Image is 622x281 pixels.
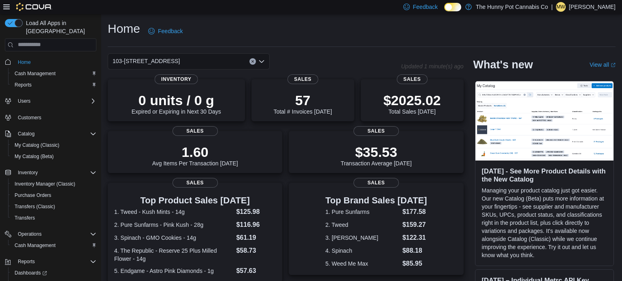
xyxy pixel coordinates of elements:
[236,207,276,217] dd: $125.98
[15,257,96,266] span: Reports
[15,181,75,187] span: Inventory Manager (Classic)
[15,257,38,266] button: Reports
[403,259,427,268] dd: $85.95
[11,179,96,189] span: Inventory Manager (Classic)
[11,190,55,200] a: Purchase Orders
[15,192,51,199] span: Purchase Orders
[108,21,140,37] h1: Home
[236,220,276,230] dd: $116.96
[114,208,233,216] dt: 1. Tweed - Kush Mints - 14g
[354,178,399,188] span: Sales
[288,74,318,84] span: Sales
[326,260,399,268] dt: 5. Weed Me Max
[145,23,186,39] a: Feedback
[8,139,100,151] button: My Catalog (Classic)
[15,70,55,77] span: Cash Management
[8,190,100,201] button: Purchase Orders
[15,153,54,160] span: My Catalog (Beta)
[2,56,100,68] button: Home
[11,140,96,150] span: My Catalog (Classic)
[18,169,38,176] span: Inventory
[11,179,79,189] a: Inventory Manager (Classic)
[341,144,412,167] div: Transaction Average [DATE]
[2,112,100,123] button: Customers
[11,202,96,211] span: Transfers (Classic)
[8,201,100,212] button: Transfers (Classic)
[8,212,100,224] button: Transfers
[15,229,45,239] button: Operations
[11,140,63,150] a: My Catalog (Classic)
[114,267,233,275] dt: 5. Endgame - Astro Pink Diamonds - 1g
[8,151,100,162] button: My Catalog (Beta)
[15,82,32,88] span: Reports
[11,202,58,211] a: Transfers (Classic)
[236,233,276,243] dd: $61.19
[11,190,96,200] span: Purchase Orders
[8,240,100,251] button: Cash Management
[273,92,332,115] div: Total # Invoices [DATE]
[2,228,100,240] button: Operations
[11,213,38,223] a: Transfers
[114,196,276,205] h3: Top Product Sales [DATE]
[556,2,565,12] span: MW
[16,3,52,11] img: Cova
[473,58,533,71] h2: What's new
[158,27,183,35] span: Feedback
[249,58,256,65] button: Clear input
[18,59,31,65] span: Home
[326,247,399,255] dt: 4. Spinach
[18,98,30,104] span: Users
[18,258,35,265] span: Reports
[15,229,96,239] span: Operations
[114,247,233,263] dt: 4. The Republic - Reserve 25 Plus Milled Flower - 14g
[383,92,441,115] div: Total Sales [DATE]
[152,144,238,167] div: Avg Items Per Transaction [DATE]
[611,63,616,68] svg: External link
[273,92,332,108] p: 57
[15,113,45,123] a: Customers
[23,19,96,35] span: Load All Apps in [GEOGRAPHIC_DATA]
[11,80,35,90] a: Reports
[15,168,41,177] button: Inventory
[11,213,96,223] span: Transfers
[341,144,412,160] p: $35.53
[326,196,427,205] h3: Top Brand Sales [DATE]
[155,74,198,84] span: Inventory
[444,11,445,12] span: Dark Mode
[15,203,55,210] span: Transfers (Classic)
[11,268,96,278] span: Dashboards
[556,2,566,12] div: Micheala Whelan
[15,242,55,249] span: Cash Management
[113,56,180,66] span: 103-[STREET_ADDRESS]
[551,2,553,12] p: |
[413,3,438,11] span: Feedback
[482,167,607,183] h3: [DATE] - See More Product Details with the New Catalog
[403,220,427,230] dd: $159.27
[403,207,427,217] dd: $177.58
[15,96,96,106] span: Users
[114,221,233,229] dt: 2. Pure Sunfarms - Pink Kush - 28g
[15,270,47,276] span: Dashboards
[258,58,265,65] button: Open list of options
[15,168,96,177] span: Inventory
[8,68,100,79] button: Cash Management
[18,231,42,237] span: Operations
[15,215,35,221] span: Transfers
[152,144,238,160] p: 1.60
[236,246,276,256] dd: $58.73
[403,246,427,256] dd: $88.18
[11,241,59,250] a: Cash Management
[8,79,100,91] button: Reports
[2,128,100,139] button: Catalog
[15,57,96,67] span: Home
[383,92,441,108] p: $2025.02
[326,208,399,216] dt: 1. Pure Sunfarms
[132,92,221,108] p: 0 units / 0 g
[11,80,96,90] span: Reports
[15,129,38,139] button: Catalog
[2,256,100,267] button: Reports
[15,57,34,67] a: Home
[8,267,100,279] a: Dashboards
[482,186,607,259] p: Managing your product catalog just got easier. Our new Catalog (Beta) puts more information at yo...
[11,268,50,278] a: Dashboards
